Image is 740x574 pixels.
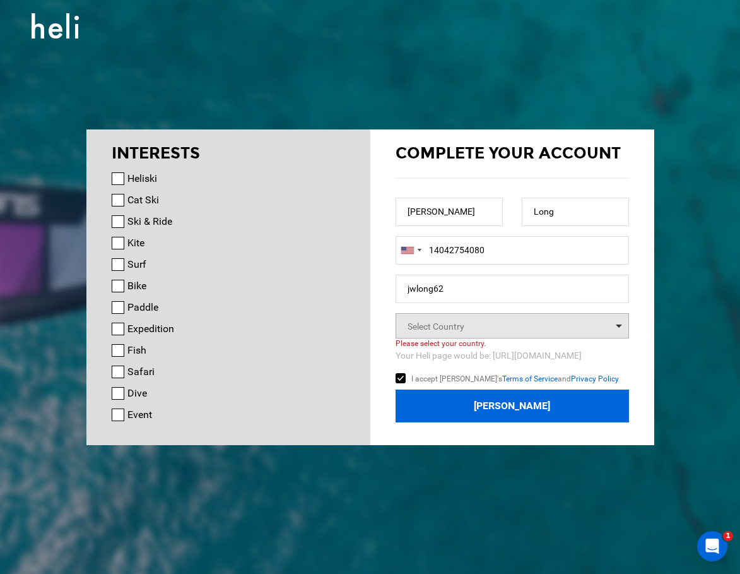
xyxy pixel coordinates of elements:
div: Complete your account [396,142,629,165]
div: United States: +1 [396,237,425,264]
label: Bike [127,278,146,294]
label: Event [127,407,152,422]
label: Paddle [127,300,158,315]
span: Select Country [408,321,464,332]
label: Dive [127,386,147,401]
input: +1 201-555-0123 [396,236,629,265]
label: Ski & Ride [127,214,172,229]
label: Kite [127,236,144,251]
span: Please select your country. [396,338,629,349]
label: Safari [127,364,155,380]
button: [PERSON_NAME] [396,390,629,423]
label: Heliski [127,171,157,186]
iframe: Intercom live chat [697,531,727,561]
label: I accept [PERSON_NAME]'s and [396,371,619,386]
a: Privacy Policy [571,374,619,383]
input: Username [396,275,629,303]
div: Your Heli page would be: [URL][DOMAIN_NAME] [396,349,629,362]
a: Terms of Service [502,374,558,383]
input: First name [396,198,503,226]
span: Select box activate [396,313,629,338]
label: Expedition [127,321,174,337]
label: Cat Ski [127,193,159,208]
label: Surf [127,257,146,272]
label: Fish [127,343,146,358]
span: 1 [723,531,733,541]
div: INTERESTS [112,142,345,165]
input: Last name [522,198,629,226]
